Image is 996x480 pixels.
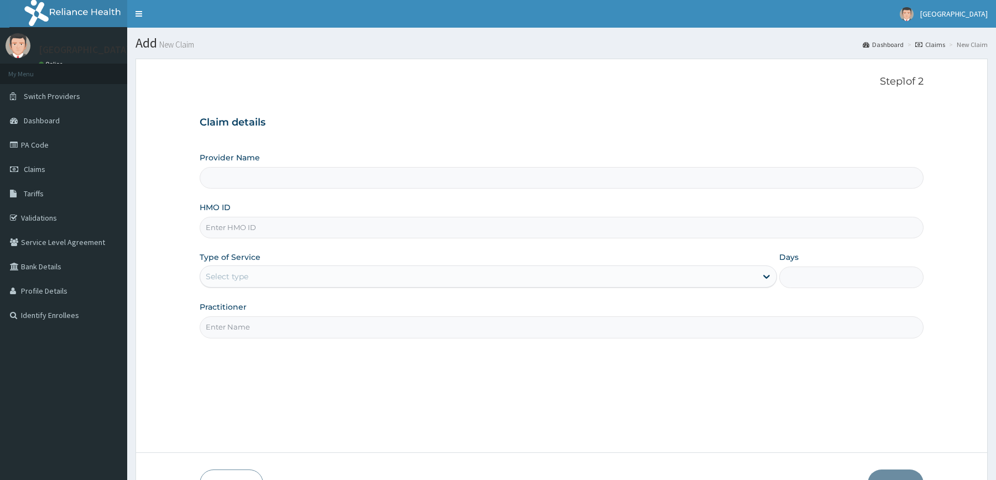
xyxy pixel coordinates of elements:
[24,116,60,126] span: Dashboard
[157,40,194,49] small: New Claim
[779,252,799,263] label: Days
[6,33,30,58] img: User Image
[200,252,260,263] label: Type of Service
[863,40,904,49] a: Dashboard
[39,45,130,55] p: [GEOGRAPHIC_DATA]
[200,316,923,338] input: Enter Name
[200,301,247,312] label: Practitioner
[24,189,44,199] span: Tariffs
[200,217,923,238] input: Enter HMO ID
[200,117,923,129] h3: Claim details
[24,91,80,101] span: Switch Providers
[920,9,988,19] span: [GEOGRAPHIC_DATA]
[206,271,248,282] div: Select type
[946,40,988,49] li: New Claim
[39,60,65,68] a: Online
[915,40,945,49] a: Claims
[900,7,914,21] img: User Image
[135,36,988,50] h1: Add
[200,76,923,88] p: Step 1 of 2
[24,164,45,174] span: Claims
[200,202,231,213] label: HMO ID
[200,152,260,163] label: Provider Name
